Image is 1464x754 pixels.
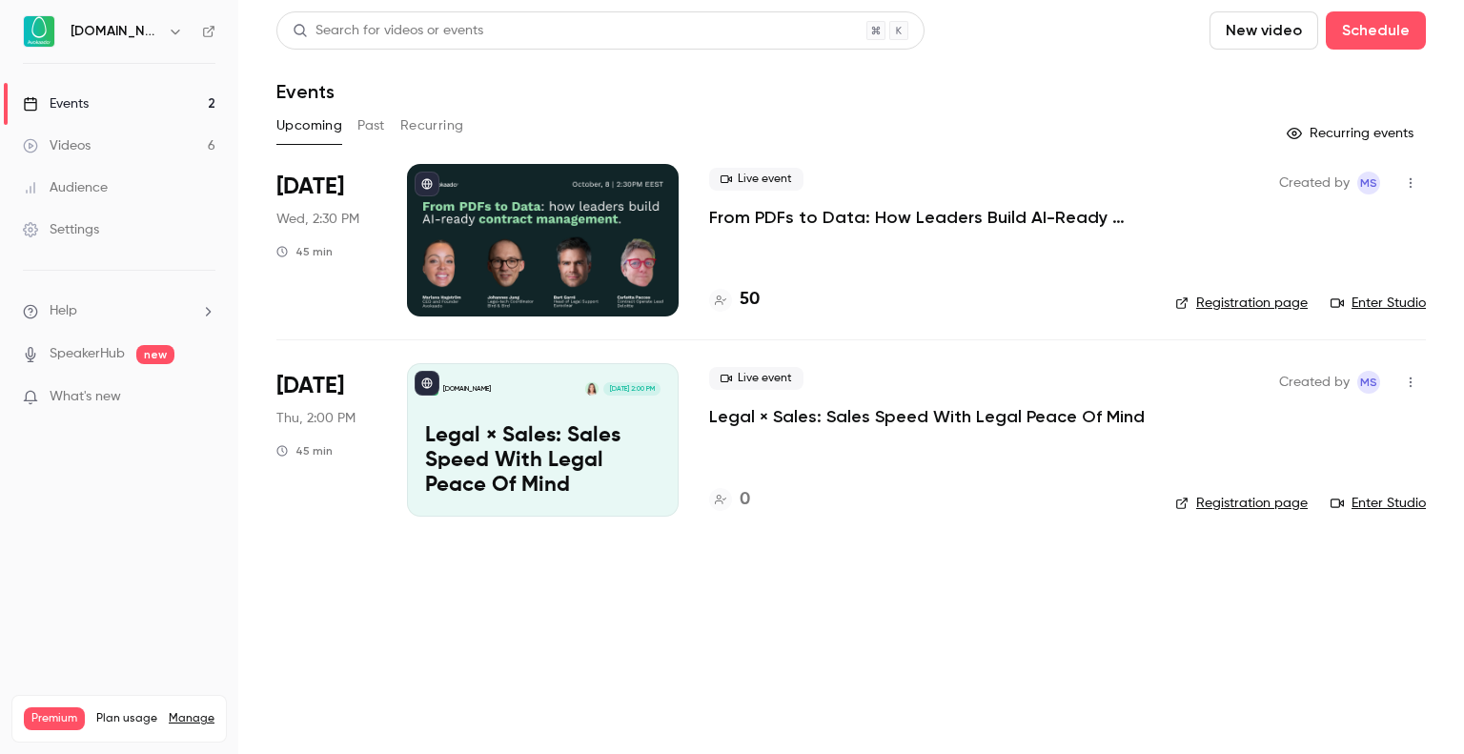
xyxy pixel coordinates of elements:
[709,168,803,191] span: Live event
[1175,494,1308,513] a: Registration page
[276,363,376,516] div: Oct 23 Thu, 2:00 PM (Europe/Tallinn)
[276,172,344,202] span: [DATE]
[1360,172,1377,194] span: MS
[1279,371,1350,394] span: Created by
[740,487,750,513] h4: 0
[1357,172,1380,194] span: Marie Skachko
[96,711,157,726] span: Plan usage
[603,382,660,396] span: [DATE] 2:00 PM
[50,344,125,364] a: SpeakerHub
[293,21,483,41] div: Search for videos or events
[23,220,99,239] div: Settings
[357,111,385,141] button: Past
[1331,294,1426,313] a: Enter Studio
[24,707,85,730] span: Premium
[23,136,91,155] div: Videos
[136,345,174,364] span: new
[400,111,464,141] button: Recurring
[276,371,344,401] span: [DATE]
[276,244,333,259] div: 45 min
[1360,371,1377,394] span: MS
[193,389,215,406] iframe: Noticeable Trigger
[276,111,342,141] button: Upcoming
[709,287,760,313] a: 50
[1278,118,1426,149] button: Recurring events
[709,487,750,513] a: 0
[709,405,1145,428] a: Legal × Sales: Sales Speed With Legal Peace Of Mind
[709,206,1145,229] a: From PDFs to Data: How Leaders Build AI-Ready Contract Management.
[425,424,661,498] p: Legal × Sales: Sales Speed With Legal Peace Of Mind
[276,210,359,229] span: Wed, 2:30 PM
[443,384,491,394] p: [DOMAIN_NAME]
[740,287,760,313] h4: 50
[276,443,333,459] div: 45 min
[1279,172,1350,194] span: Created by
[24,16,54,47] img: Avokaado.io
[1331,494,1426,513] a: Enter Studio
[71,22,160,41] h6: [DOMAIN_NAME]
[169,711,214,726] a: Manage
[23,301,215,321] li: help-dropdown-opener
[1210,11,1318,50] button: New video
[23,94,89,113] div: Events
[709,367,803,390] span: Live event
[1175,294,1308,313] a: Registration page
[1357,371,1380,394] span: Marie Skachko
[276,409,356,428] span: Thu, 2:00 PM
[585,382,599,396] img: Mariana Hagström
[407,363,679,516] a: Legal × Sales: Sales Speed With Legal Peace Of Mind[DOMAIN_NAME]Mariana Hagström[DATE] 2:00 PMLeg...
[23,178,108,197] div: Audience
[276,164,376,316] div: Oct 8 Wed, 2:30 PM (Europe/Kiev)
[50,387,121,407] span: What's new
[276,80,335,103] h1: Events
[50,301,77,321] span: Help
[1326,11,1426,50] button: Schedule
